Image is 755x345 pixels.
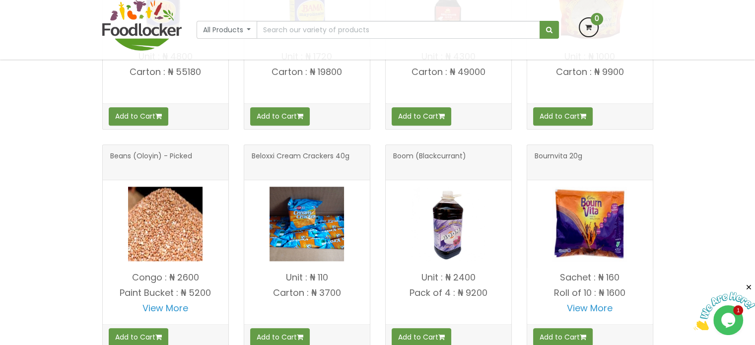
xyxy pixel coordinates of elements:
[386,67,511,77] p: Carton : ₦ 49000
[155,113,162,120] i: Add to cart
[552,187,627,261] img: Bournvita 20g
[535,152,582,172] span: Bournvita 20g
[270,187,344,261] img: Beloxxi Cream Crackers 40g
[693,283,755,330] iframe: chat widget
[128,187,203,261] img: Beans (Oloyin) - Picked
[244,288,370,298] p: Carton : ₦ 3700
[386,288,511,298] p: Pack of 4 : ₦ 9200
[567,302,613,314] a: View More
[252,152,349,172] span: Beloxxi Cream Crackers 40g
[250,107,310,125] button: Add to Cart
[411,187,485,261] img: Boom (Blackcurrant)
[257,21,540,39] input: Search our variety of products
[197,21,258,39] button: All Products
[244,273,370,282] p: Unit : ₦ 110
[103,273,228,282] p: Congo : ₦ 2600
[393,152,466,172] span: Boom (Blackcurrant)
[103,288,228,298] p: Paint Bucket : ₦ 5200
[386,52,511,62] p: Unit : ₦ 4300
[244,67,370,77] p: Carton : ₦ 19800
[110,152,192,172] span: Beans (Oloyin) - Picked
[527,288,653,298] p: Roll of 10 : ₦ 1600
[438,334,445,341] i: Add to cart
[297,334,303,341] i: Add to cart
[527,273,653,282] p: Sachet : ₦ 160
[392,107,451,125] button: Add to Cart
[438,113,445,120] i: Add to cart
[527,52,653,62] p: Unit : ₦ 1000
[103,52,228,62] p: Unit : ₦ 4800
[533,107,593,125] button: Add to Cart
[591,13,603,25] span: 0
[155,334,162,341] i: Add to cart
[580,334,586,341] i: Add to cart
[109,107,168,125] button: Add to Cart
[386,273,511,282] p: Unit : ₦ 2400
[580,113,586,120] i: Add to cart
[297,113,303,120] i: Add to cart
[142,302,188,314] a: View More
[527,67,653,77] p: Carton : ₦ 9900
[244,52,370,62] p: Unit : ₦ 1720
[103,67,228,77] p: Carton : ₦ 55180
